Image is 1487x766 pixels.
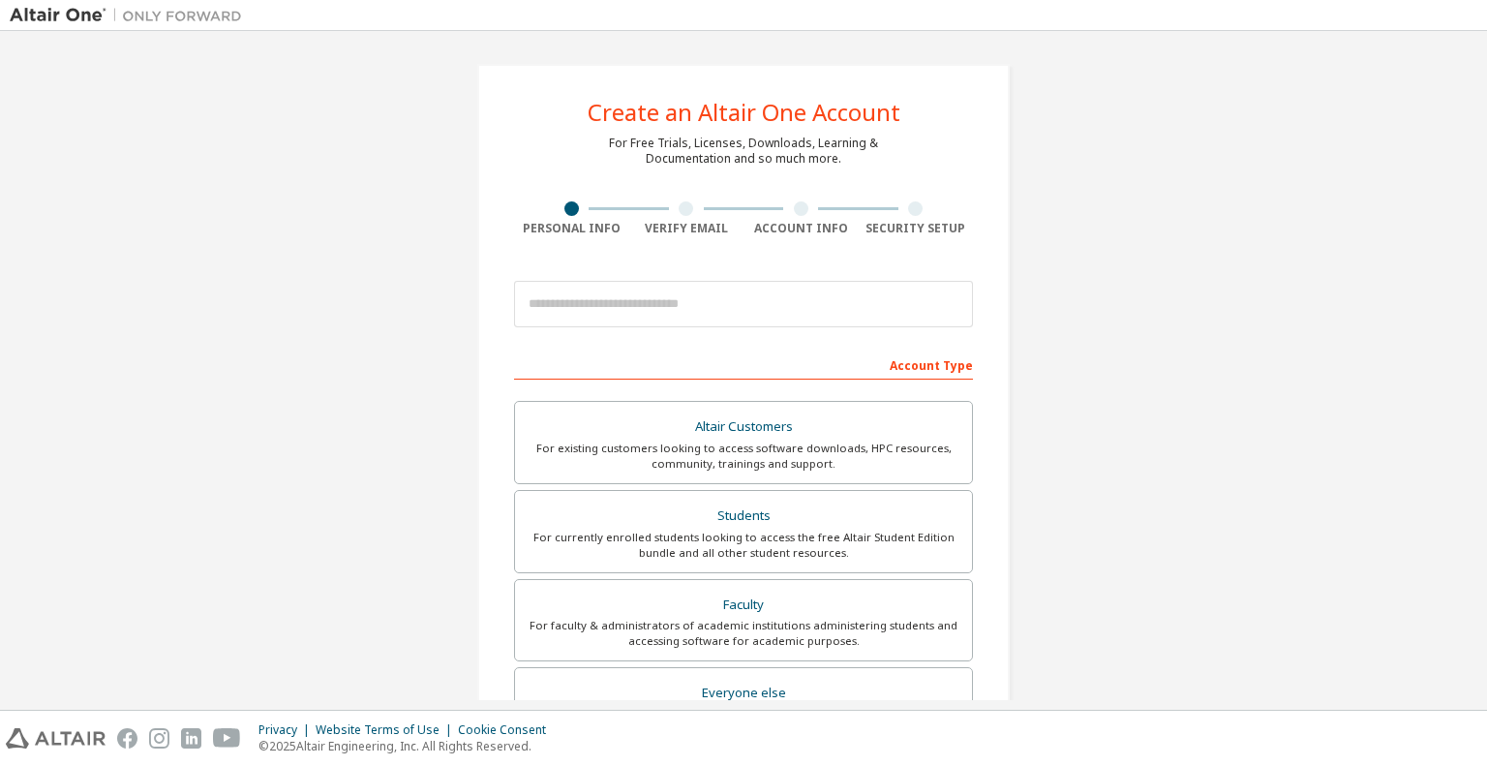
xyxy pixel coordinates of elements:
img: linkedin.svg [181,728,201,749]
div: For existing customers looking to access software downloads, HPC resources, community, trainings ... [527,441,960,472]
div: Privacy [258,722,316,738]
div: Faculty [527,592,960,619]
div: Security Setup [859,221,974,236]
div: Altair Customers [527,414,960,441]
img: youtube.svg [213,728,241,749]
div: Personal Info [514,221,629,236]
div: For currently enrolled students looking to access the free Altair Student Edition bundle and all ... [527,530,960,561]
div: Everyone else [527,680,960,707]
img: instagram.svg [149,728,169,749]
div: For faculty & administrators of academic institutions administering students and accessing softwa... [527,618,960,649]
div: Account Info [743,221,859,236]
p: © 2025 Altair Engineering, Inc. All Rights Reserved. [258,738,558,754]
div: Cookie Consent [458,722,558,738]
div: Create an Altair One Account [588,101,900,124]
div: Account Type [514,349,973,380]
div: Verify Email [629,221,744,236]
div: Website Terms of Use [316,722,458,738]
div: Students [527,503,960,530]
div: For Free Trials, Licenses, Downloads, Learning & Documentation and so much more. [609,136,878,167]
img: altair_logo.svg [6,728,106,749]
img: Altair One [10,6,252,25]
img: facebook.svg [117,728,137,749]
